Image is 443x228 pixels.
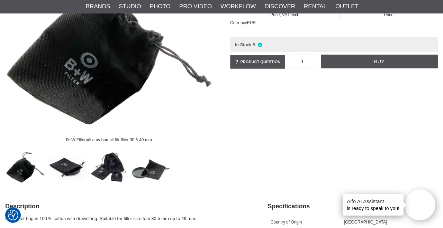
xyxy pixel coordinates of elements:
[340,12,438,17] span: Price
[5,215,250,222] p: B+W filter bag in 100 % cotton with drawstring. Suitable for filter size fom 30.5 mm up to 49 mm.
[86,2,110,11] a: Brands
[60,134,157,146] div: B+W Filterpåse av bomull för filter 30.5-49 mm
[6,148,45,187] img: B+W Filterpåse av bomull för filter 30.5-49 mm
[335,2,359,11] a: Outlet
[119,2,141,11] a: Studio
[321,55,438,68] a: Buy
[8,210,18,220] img: Revisit consent button
[344,220,387,225] span: [GEOGRAPHIC_DATA]
[230,12,339,17] span: Price, VAT excl.
[5,202,250,211] h2: Description
[150,2,171,11] a: Photo
[230,55,285,69] a: Product question
[343,194,404,216] div: is ready to speak to you!
[347,198,399,205] h4: Aifo AI Assistant
[132,148,171,187] img: Ett filterfodral som förlänger filtrets livslängd
[8,209,18,221] button: Consent Preferences
[253,42,255,47] span: 5
[220,2,256,11] a: Workflow
[90,148,129,187] img: B+W Filterpåse finns i tre storlekar
[247,20,256,25] span: EUR
[48,148,87,187] img: Ger kamerafiltret skydd under transport
[257,42,263,47] i: In stock
[264,2,295,11] a: Discover
[235,42,252,47] span: In Stock
[271,220,302,225] span: Country of Origin
[230,20,247,25] span: Currency
[268,202,438,211] h2: Specifications
[304,2,327,11] a: Rental
[179,2,212,11] a: Pro Video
